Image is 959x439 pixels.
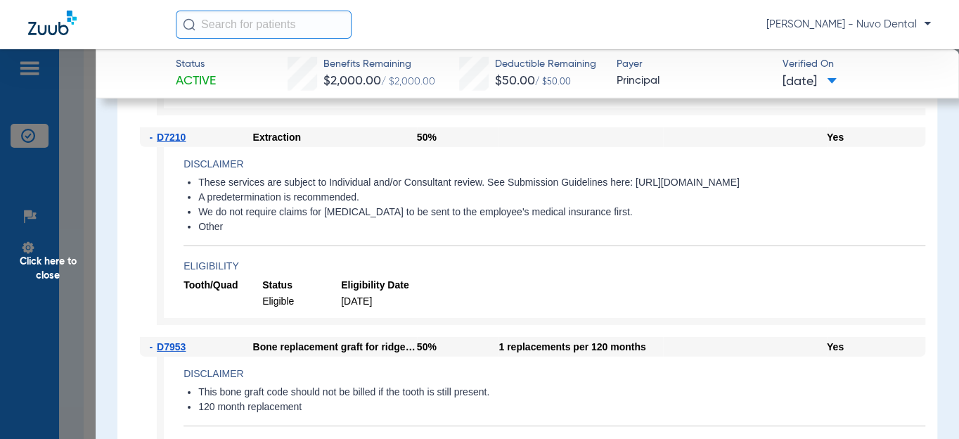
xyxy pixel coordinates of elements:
[617,72,771,90] span: Principal
[783,73,837,91] span: [DATE]
[783,57,937,72] span: Verified On
[198,177,925,189] li: These services are subject to Individual and/or Consultant review. See Submission Guidelines here...
[176,11,352,39] input: Search for patients
[495,57,596,72] span: Deductible Remaining
[176,72,216,90] span: Active
[184,367,925,381] h4: Disclaimer
[827,127,925,147] div: Yes
[417,127,499,147] div: 50%
[498,337,662,357] div: 1 replacements per 120 months
[262,279,341,292] span: Status
[198,386,925,399] li: This bone graft code should not be billed if the tooth is still present.
[889,371,959,439] iframe: Chat Widget
[417,337,499,357] div: 50%
[766,18,931,32] span: [PERSON_NAME] - Nuvo Dental
[28,11,77,35] img: Zuub Logo
[198,206,925,219] li: We do not require claims for [MEDICAL_DATA] to be sent to the employee's medical insurance first.
[341,295,420,308] span: [DATE]
[184,157,925,172] h4: Disclaimer
[150,337,157,357] span: -
[150,127,157,147] span: -
[183,18,195,31] img: Search Icon
[176,57,216,72] span: Status
[323,57,435,72] span: Benefits Remaining
[184,279,262,292] span: Tooth/Quad
[253,337,417,357] div: Bone replacement graft for ridge preservation - per site
[198,191,925,204] li: A predetermination is recommended.
[381,77,435,87] span: / $2,000.00
[198,401,925,414] li: 120 month replacement
[341,279,420,292] span: Eligibility Date
[198,221,925,234] li: Other
[535,78,571,87] span: / $50.00
[184,259,925,274] h4: Eligibility
[253,127,417,147] div: Extraction
[617,57,771,72] span: Payer
[262,295,341,308] span: Eligible
[157,132,186,143] span: D7210
[157,341,186,352] span: D7953
[323,75,381,87] span: $2,000.00
[495,75,535,87] span: $50.00
[827,337,925,357] div: Yes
